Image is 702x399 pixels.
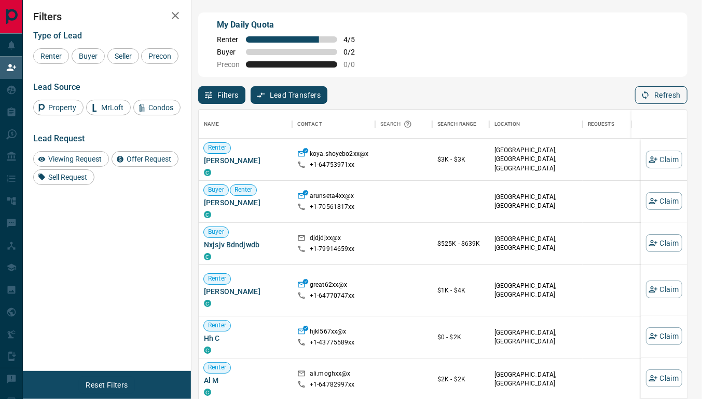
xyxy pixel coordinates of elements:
[343,35,366,44] span: 4 / 5
[646,327,682,345] button: Claim
[489,110,583,139] div: Location
[98,103,127,112] span: MrLoft
[45,103,80,112] span: Property
[437,286,484,295] p: $1K - $4K
[33,31,82,41] span: Type of Lead
[33,82,80,92] span: Lead Source
[310,369,351,380] p: ali.moghxx@x
[310,338,355,347] p: +1- 43775589xx
[343,48,366,56] span: 0 / 2
[635,86,687,104] button: Refresh
[204,169,211,176] div: condos.ca
[204,197,287,208] span: [PERSON_NAME]
[310,281,347,291] p: great62xx@x
[230,185,257,194] span: Renter
[310,245,355,254] p: +1- 79914659xx
[199,110,292,139] div: Name
[494,370,577,388] p: [GEOGRAPHIC_DATA], [GEOGRAPHIC_DATA]
[380,110,415,139] div: Search
[204,363,230,372] span: Renter
[123,155,175,163] span: Offer Request
[494,328,577,346] p: [GEOGRAPHIC_DATA], [GEOGRAPHIC_DATA]
[494,282,577,299] p: [GEOGRAPHIC_DATA], [GEOGRAPHIC_DATA]
[494,110,520,139] div: Location
[432,110,489,139] div: Search Range
[45,155,105,163] span: Viewing Request
[297,110,322,139] div: Contact
[204,389,211,396] div: condos.ca
[310,291,355,300] p: +1- 64770747xx
[204,155,287,166] span: [PERSON_NAME]
[217,35,240,44] span: Renter
[145,103,177,112] span: Condos
[217,48,240,56] span: Buyer
[107,48,139,64] div: Seller
[310,161,355,169] p: +1- 64753971xx
[310,203,355,211] p: +1- 70561817xx
[437,239,484,248] p: $525K - $639K
[437,110,477,139] div: Search Range
[310,327,346,338] p: hjkl567xx@x
[646,369,682,387] button: Claim
[310,234,341,245] p: djdjdjxx@x
[588,110,614,139] div: Requests
[204,333,287,343] span: Hh C
[75,52,101,60] span: Buyer
[204,185,228,194] span: Buyer
[437,332,484,342] p: $0 - $2K
[72,48,105,64] div: Buyer
[37,52,65,60] span: Renter
[33,134,85,143] span: Lead Request
[494,235,577,252] p: [GEOGRAPHIC_DATA], [GEOGRAPHIC_DATA]
[343,60,366,69] span: 0 / 0
[646,192,682,210] button: Claim
[198,86,245,104] button: Filters
[310,380,355,389] p: +1- 64782997xx
[204,347,211,354] div: condos.ca
[204,375,287,385] span: Al M
[310,150,368,161] p: koya.shoyebo2xx@x
[133,100,181,115] div: Condos
[204,300,211,307] div: condos.ca
[217,60,240,69] span: Precon
[145,52,175,60] span: Precon
[204,211,211,218] div: condos.ca
[33,169,94,185] div: Sell Request
[494,146,577,172] p: [GEOGRAPHIC_DATA], [GEOGRAPHIC_DATA], [GEOGRAPHIC_DATA]
[204,321,230,330] span: Renter
[646,151,682,168] button: Claim
[251,86,328,104] button: Lead Transfers
[111,52,135,60] span: Seller
[204,286,287,297] span: [PERSON_NAME]
[141,48,178,64] div: Precon
[583,110,676,139] div: Requests
[646,281,682,298] button: Claim
[45,173,91,181] span: Sell Request
[33,151,109,167] div: Viewing Request
[33,48,69,64] div: Renter
[437,155,484,164] p: $3K - $3K
[79,376,134,394] button: Reset Filters
[310,192,354,203] p: arunseta4xx@x
[204,110,219,139] div: Name
[204,228,228,236] span: Buyer
[204,274,230,283] span: Renter
[33,10,181,23] h2: Filters
[437,375,484,384] p: $2K - $2K
[494,193,577,210] p: [GEOGRAPHIC_DATA], [GEOGRAPHIC_DATA]
[646,234,682,252] button: Claim
[204,143,230,152] span: Renter
[217,19,366,31] p: My Daily Quota
[33,100,84,115] div: Property
[292,110,375,139] div: Contact
[204,240,287,250] span: Nxjsjv Bdndjwdb
[86,100,131,115] div: MrLoft
[204,253,211,260] div: condos.ca
[112,151,178,167] div: Offer Request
